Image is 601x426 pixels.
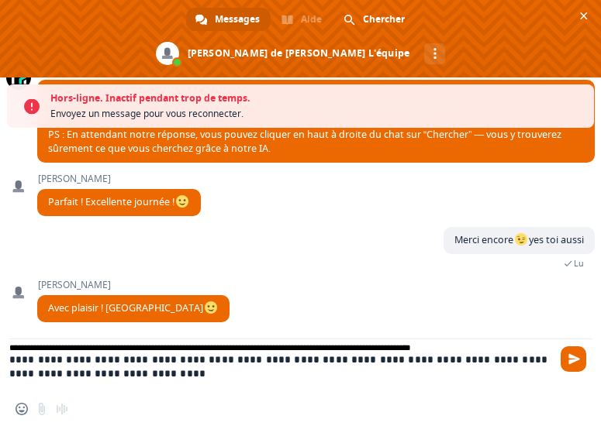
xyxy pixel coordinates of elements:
[363,8,405,31] span: Chercher
[215,8,260,31] span: Messages
[575,8,592,24] span: Fermer le chat
[50,91,586,106] span: Hors-ligne. Inactif pendant trop de temps.
[454,233,584,246] span: Merci encore yes toi aussi
[37,280,230,290] span: [PERSON_NAME]
[561,346,586,372] span: Envoyer
[334,8,416,31] a: Chercher
[50,106,586,122] span: Envoyez un message pour vous reconnecter.
[9,339,548,392] textarea: Entrez votre message...
[186,8,271,31] a: Messages
[16,403,28,415] span: Insérer un emoji
[37,173,201,184] span: [PERSON_NAME]
[574,258,584,269] span: Lu
[48,301,219,314] span: Avec plaisir ! [GEOGRAPHIC_DATA]
[48,195,190,208] span: Parfait ! Excellente journée !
